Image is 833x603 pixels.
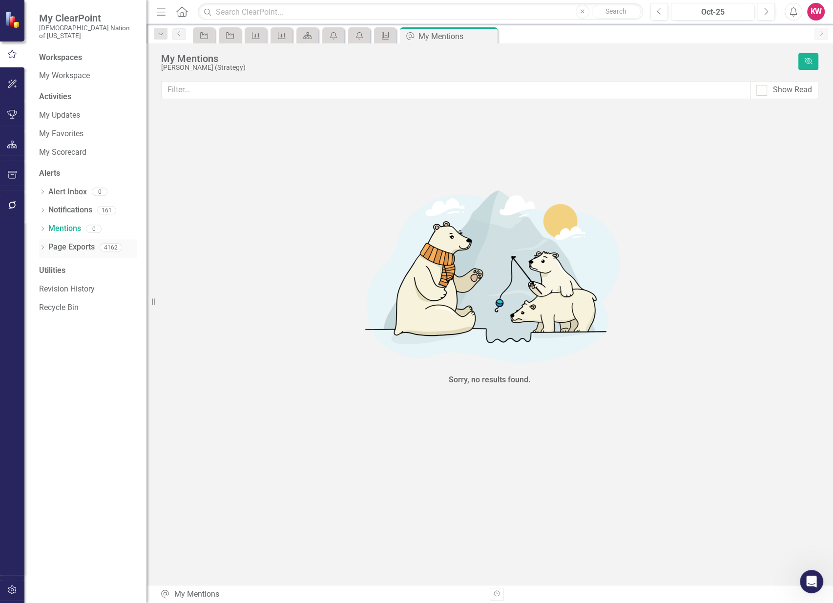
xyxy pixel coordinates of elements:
[146,305,195,344] button: Help
[35,116,91,126] div: [PERSON_NAME]
[39,110,137,121] a: My Updates
[198,3,643,21] input: Search ClearPoint...
[35,152,91,163] div: [PERSON_NAME]
[11,215,31,234] img: Profile image for Angel
[93,152,121,163] div: • [DATE]
[11,106,31,126] img: Profile image for Joseph
[35,188,91,199] div: [PERSON_NAME]
[48,187,87,198] a: Alert Inbox
[97,206,116,214] div: 161
[54,329,92,336] span: Messages
[418,30,495,42] div: My Mentions
[449,374,531,386] div: Sorry, no results found.
[98,305,146,344] button: News
[100,243,122,251] div: 4162
[800,570,823,593] iframe: Intercom live chat
[161,64,793,71] div: [PERSON_NAME] (Strategy)
[39,265,137,276] div: Utilities
[113,329,131,336] span: News
[93,80,121,90] div: • [DATE]
[56,225,83,235] div: • [DATE]
[86,225,102,233] div: 0
[48,205,92,216] a: Notifications
[54,275,142,294] button: Ask a question
[35,261,91,271] div: [PERSON_NAME]
[11,251,31,270] img: Profile image for Joseph
[807,3,825,21] button: KW
[171,4,189,21] div: Close
[39,70,137,82] a: My Workspace
[48,223,81,234] a: Mentions
[35,44,91,54] div: [PERSON_NAME]
[35,225,54,235] div: Angel
[39,147,137,158] a: My Scorecard
[773,84,812,96] div: Show Read
[49,305,98,344] button: Messages
[161,81,750,99] input: Filter...
[161,53,793,64] div: My Mentions
[35,297,91,307] div: [PERSON_NAME]
[72,4,125,21] h1: Messages
[39,168,137,179] div: Alerts
[39,128,137,140] a: My Favorites
[671,3,754,21] button: Oct-25
[93,44,121,54] div: • [DATE]
[11,70,31,90] img: Profile image for Joseph
[674,6,751,18] div: Oct-25
[93,116,121,126] div: • [DATE]
[5,11,22,28] img: ClearPoint Strategy
[343,177,636,372] img: No results found
[48,242,95,253] a: Page Exports
[39,52,82,63] div: Workspaces
[11,287,31,307] img: Profile image for Joseph
[93,297,121,307] div: • [DATE]
[35,80,91,90] div: [PERSON_NAME]
[11,34,31,54] img: Profile image for Joseph
[39,12,137,24] span: My ClearPoint
[39,24,137,40] small: [DEMOGRAPHIC_DATA] Nation of [US_STATE]
[592,5,641,19] button: Search
[605,7,626,15] span: Search
[39,284,137,295] a: Revision History
[93,188,121,199] div: • [DATE]
[160,589,482,600] div: My Mentions
[11,143,31,162] img: Profile image for Joseph
[39,91,137,103] div: Activities
[11,179,31,198] img: Profile image for Joseph
[92,188,107,196] div: 0
[14,329,34,336] span: Home
[39,302,137,313] a: Recycle Bin
[93,261,121,271] div: • [DATE]
[163,329,179,336] span: Help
